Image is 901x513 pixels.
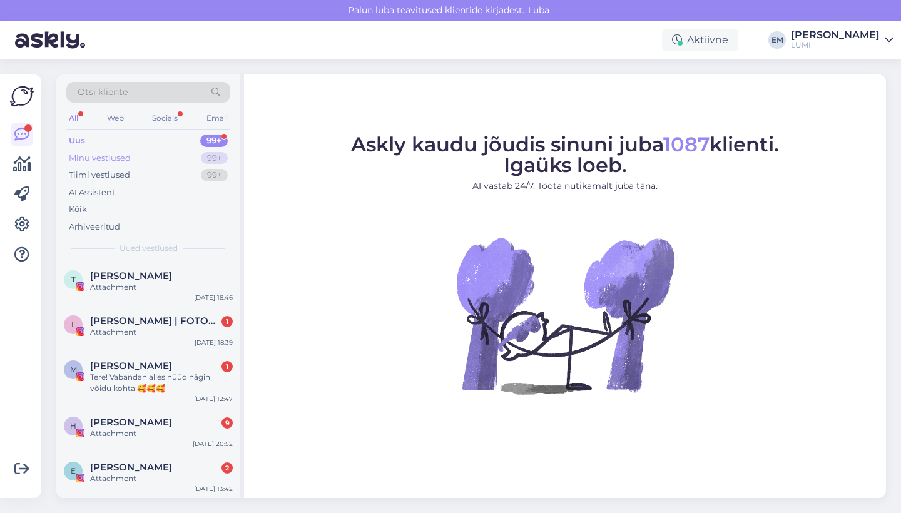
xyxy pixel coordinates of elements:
span: H [70,421,76,430]
div: Tere! Vabandan alles nüüd nägin võidu kohta 🥰🥰🥰 [90,372,233,394]
div: Socials [150,110,180,126]
div: [DATE] 18:39 [195,338,233,347]
div: Attachment [90,428,233,439]
div: 2 [221,462,233,474]
span: Askly kaudu jõudis sinuni juba klienti. Igaüks loeb. [351,132,779,177]
span: Marianne Muns [90,360,172,372]
div: Aktiivne [662,29,738,51]
img: Askly Logo [10,84,34,108]
div: Arhiveeritud [69,221,120,233]
div: [DATE] 18:46 [194,293,233,302]
div: Attachment [90,473,233,484]
span: Helena Feofanov-Crawford [90,417,172,428]
div: EM [768,31,786,49]
div: Uus [69,135,85,147]
div: Email [204,110,230,126]
span: T [71,275,76,284]
img: No Chat active [452,203,678,428]
p: AI vastab 24/7. Tööta nutikamalt juba täna. [351,180,779,193]
div: Minu vestlused [69,152,131,165]
div: AI Assistent [69,186,115,199]
span: M [70,365,77,374]
div: Web [104,110,126,126]
div: 99+ [201,169,228,181]
span: Terese Mårtensson [90,270,172,282]
span: Luba [524,4,553,16]
a: [PERSON_NAME]LUMI [791,30,893,50]
div: Attachment [90,327,233,338]
span: E [71,466,76,475]
span: LIENE LUDVIGA | FOTOGRĀFE&SATURS [90,315,220,327]
span: Otsi kliente [78,86,128,99]
div: All [66,110,81,126]
div: Tiimi vestlused [69,169,130,181]
div: [DATE] 13:42 [194,484,233,494]
div: Attachment [90,282,233,293]
span: L [71,320,76,329]
div: LUMI [791,40,880,50]
div: 99+ [200,135,228,147]
div: 9 [221,417,233,429]
span: Uued vestlused [120,243,178,254]
div: Kõik [69,203,87,216]
div: [PERSON_NAME] [791,30,880,40]
div: 1 [221,361,233,372]
div: 1 [221,316,233,327]
div: 99+ [201,152,228,165]
span: 1087 [663,132,710,156]
div: [DATE] 20:52 [193,439,233,449]
span: Elis Loik [90,462,172,473]
div: [DATE] 12:47 [194,394,233,404]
